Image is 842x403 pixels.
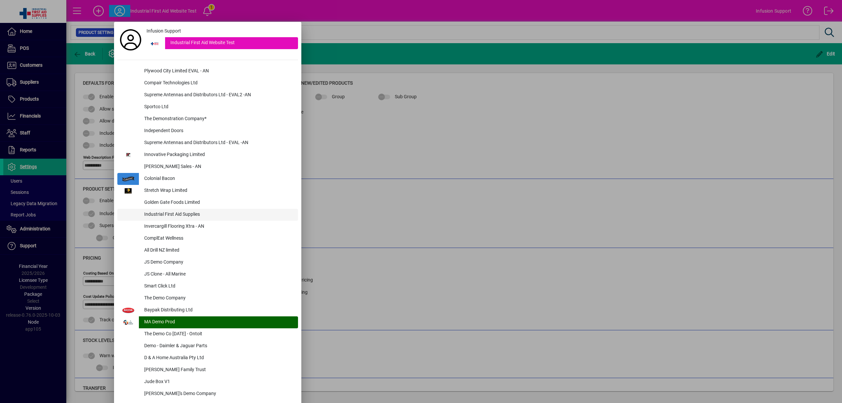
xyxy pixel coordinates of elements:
button: Compair Technologies Ltd [117,77,298,89]
button: The Demo Company [117,292,298,304]
button: JS Clone - All Marine [117,269,298,281]
button: Sportco Ltd [117,101,298,113]
div: Independent Doors [139,125,298,137]
button: Stretch Wrap Limited [117,185,298,197]
div: Compair Technologies Ltd [139,77,298,89]
button: Colonial Bacon [117,173,298,185]
div: The Demo Company [139,292,298,304]
button: [PERSON_NAME]'s Demo Company [117,388,298,400]
div: Demo - Daimler & Jaguar Parts [139,340,298,352]
div: Sportco Ltd [139,101,298,113]
div: All Drill NZ limited [139,245,298,257]
div: Jude Box V1 [139,376,298,388]
div: JS Clone - All Marine [139,269,298,281]
button: Innovative Packaging Limited [117,149,298,161]
div: [PERSON_NAME]'s Demo Company [139,388,298,400]
button: [PERSON_NAME] Sales - AN [117,161,298,173]
div: [PERSON_NAME] Family Trust [139,364,298,376]
button: Supreme Antennas and Distributors Ltd - EVAL2 -AN [117,89,298,101]
button: ComplEat Wellness [117,233,298,245]
div: Industrial First Aid Supplies [139,209,298,221]
button: [PERSON_NAME] Family Trust [117,364,298,376]
button: Industrial First Aid Supplies [117,209,298,221]
div: Supreme Antennas and Distributors Ltd - EVAL2 -AN [139,89,298,101]
button: Plywood City Limited EVAL - AN [117,65,298,77]
button: Supreme Antennas and Distributors Ltd - EVAL -AN [117,137,298,149]
div: Invercargill Flooring Xtra - AN [139,221,298,233]
div: ComplEat Wellness [139,233,298,245]
a: Infusion Support [144,25,298,37]
div: JS Demo Company [139,257,298,269]
div: Baypak Distributing Ltd [139,304,298,316]
div: Golden Gate Foods Limited [139,197,298,209]
div: Plywood City Limited EVAL - AN [139,65,298,77]
button: Golden Gate Foods Limited [117,197,298,209]
button: JS Demo Company [117,257,298,269]
button: Independent Doors [117,125,298,137]
div: Smart Click Ltd [139,281,298,292]
button: MA Demo Prod [117,316,298,328]
button: Industrial First Aid Website Test [144,37,298,49]
div: The Demonstration Company* [139,113,298,125]
div: The Demo Co [DATE] - Ontoit [139,328,298,340]
button: Demo - Daimler & Jaguar Parts [117,340,298,352]
button: The Demonstration Company* [117,113,298,125]
button: All Drill NZ limited [117,245,298,257]
div: Innovative Packaging Limited [139,149,298,161]
button: Invercargill Flooring Xtra - AN [117,221,298,233]
a: Profile [117,34,144,46]
span: Infusion Support [147,28,181,35]
div: D & A Home Australia Pty Ltd [139,352,298,364]
button: Smart Click Ltd [117,281,298,292]
button: The Demo Co [DATE] - Ontoit [117,328,298,340]
button: Jude Box V1 [117,376,298,388]
div: Supreme Antennas and Distributors Ltd - EVAL -AN [139,137,298,149]
div: [PERSON_NAME] Sales - AN [139,161,298,173]
div: Colonial Bacon [139,173,298,185]
div: Industrial First Aid Website Test [165,37,298,49]
div: Stretch Wrap Limited [139,185,298,197]
button: D & A Home Australia Pty Ltd [117,352,298,364]
button: Baypak Distributing Ltd [117,304,298,316]
div: MA Demo Prod [139,316,298,328]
